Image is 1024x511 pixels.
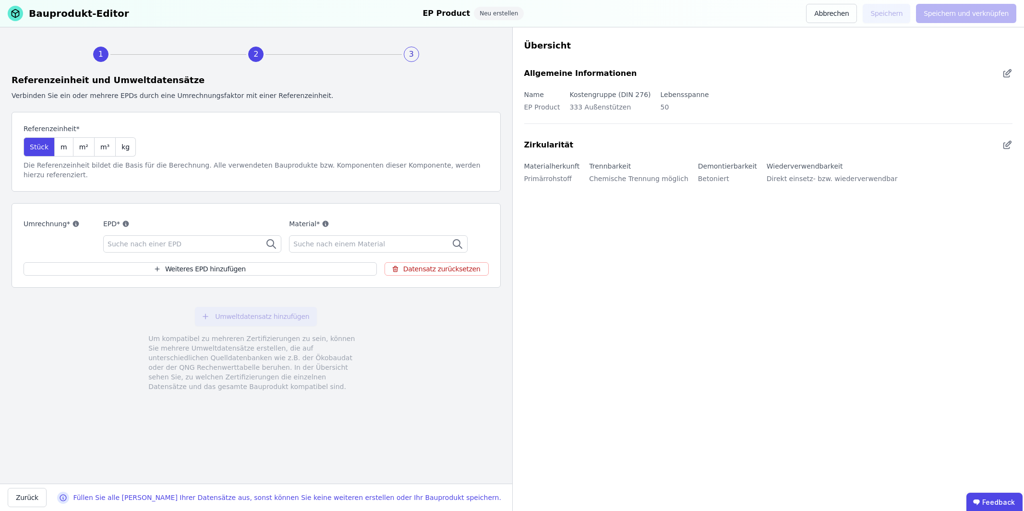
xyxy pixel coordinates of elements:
label: Referenzeinheit* [24,124,136,134]
button: Datensatz zurücksetzen [385,262,489,276]
label: Wiederverwendbarkeit [767,162,843,170]
label: Trennbarkeit [589,162,631,170]
div: EP Product [524,100,560,120]
button: Weiteres EPD hinzufügen [24,262,377,276]
div: Chemische Trennung möglich [589,172,688,191]
div: Übersicht [524,39,1013,52]
button: Umweltdatensatz hinzufügen [195,307,317,326]
div: Primärrohstoff [524,172,580,191]
span: Suche nach einem Material [293,239,387,249]
span: m³ [100,142,109,152]
label: Lebensspanne [661,91,709,98]
label: Name [524,91,544,98]
label: Kostengruppe (DIN 276) [569,91,651,98]
button: Zurück [8,488,47,507]
div: Um kompatibel zu mehreren Zertifizierungen zu sein, können Sie mehrere Umweltdatensätze erstellen... [148,334,363,391]
div: Allgemeine Informationen [524,68,637,79]
div: 3 [404,47,419,62]
div: Verbinden Sie ein oder mehrere EPDs durch eine Umrechnungsfaktor mit einer Referenzeinheit. [12,91,501,100]
label: Material* [289,218,467,230]
div: 1 [93,47,108,62]
div: 50 [661,100,709,120]
span: kg [121,142,130,152]
label: Umrechnung* [24,218,96,230]
div: Bauprodukt-Editor [29,7,129,20]
div: Betoniert [698,172,757,191]
div: Neu erstellen [474,7,524,20]
div: Die Referenzeinheit bildet die Basis für die Berechnung. Alle verwendeten Bauprodukte bzw. Kompon... [24,160,489,180]
button: Speichern [863,4,910,23]
span: Stück [30,142,48,152]
div: 333 Außenstützen [569,100,651,120]
label: Demontierbarkeit [698,162,757,170]
div: 2 [248,47,264,62]
label: Materialherkunft [524,162,580,170]
div: EP Product [422,7,470,20]
span: Suche nach einer EPD [108,239,183,249]
button: Speichern und verknüpfen [916,4,1016,23]
div: Zirkularität [524,139,574,151]
span: m [60,142,67,152]
div: Referenzeinheit und Umweltdatensätze [12,73,501,87]
span: m² [79,142,88,152]
div: Füllen Sie alle [PERSON_NAME] Ihrer Datensätze aus, sonst können Sie keine weiteren erstellen ode... [73,493,501,502]
button: Abbrechen [806,4,857,23]
div: Direkt einsetz- bzw. wiederverwendbar [767,172,898,191]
